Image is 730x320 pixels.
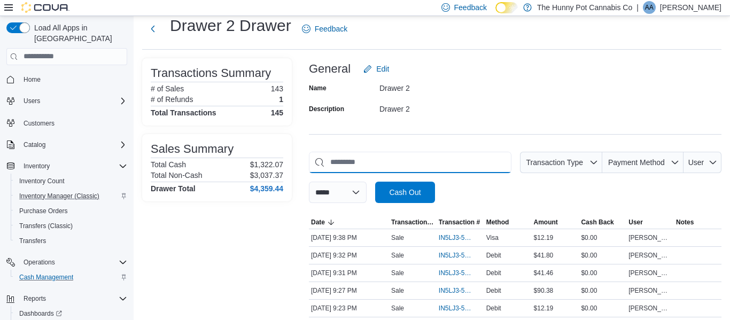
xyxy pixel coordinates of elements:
p: 143 [271,84,283,93]
span: Transfers (Classic) [15,220,127,232]
a: Purchase Orders [15,205,72,217]
button: Operations [19,256,59,269]
button: Reports [19,292,50,305]
span: Dashboards [15,307,127,320]
button: Transaction # [437,216,484,229]
button: Transaction Type [389,216,437,229]
p: $3,037.37 [250,171,283,179]
span: [PERSON_NAME] [628,286,672,295]
span: Inventory Count [19,177,65,185]
span: Customers [19,116,127,129]
span: Cash Management [19,273,73,282]
span: Feedback [454,2,487,13]
button: Amount [532,216,579,229]
p: [PERSON_NAME] [660,1,721,14]
div: $0.00 [579,231,626,244]
span: Purchase Orders [15,205,127,217]
div: Drawer 2 [379,80,523,92]
input: This is a search bar. As you type, the results lower in the page will automatically filter. [309,152,511,173]
span: Operations [19,256,127,269]
span: AA [645,1,654,14]
span: [PERSON_NAME] [628,251,672,260]
span: User [688,158,704,167]
button: User [626,216,674,229]
span: Inventory Count [15,175,127,188]
span: Debit [486,286,501,295]
a: Transfers (Classic) [15,220,77,232]
span: Home [24,75,41,84]
span: Dark Mode [495,13,496,14]
a: Cash Management [15,271,77,284]
span: Edit [376,64,389,74]
span: Payment Method [608,158,665,167]
span: Transaction # [439,218,480,227]
span: User [628,218,643,227]
span: Transfers [15,235,127,247]
div: Drawer 2 [379,100,523,113]
a: Transfers [15,235,50,247]
label: Name [309,84,327,92]
a: Dashboards [15,307,66,320]
button: Users [2,93,131,108]
div: $0.00 [579,302,626,315]
h4: Total Transactions [151,108,216,117]
span: Transaction Type [526,158,583,167]
span: $12.19 [534,304,554,313]
span: Inventory [24,162,50,170]
span: Date [311,218,325,227]
span: IN5LJ3-5951802 [439,269,471,277]
span: Feedback [315,24,347,34]
p: 1 [279,95,283,104]
h4: $4,359.44 [250,184,283,193]
span: [PERSON_NAME] [628,233,672,242]
span: Operations [24,258,55,267]
div: Arvin Ayala [643,1,656,14]
div: $0.00 [579,249,626,262]
a: Inventory Manager (Classic) [15,190,104,202]
span: Notes [676,218,694,227]
div: [DATE] 9:38 PM [309,231,389,244]
button: Users [19,95,44,107]
button: Cash Out [375,182,435,203]
button: Edit [359,58,393,80]
span: Cash Out [389,187,421,198]
span: Transaction Type [391,218,434,227]
span: IN5LJ3-5951732 [439,304,471,313]
p: Sale [391,233,404,242]
button: Notes [674,216,721,229]
p: Sale [391,251,404,260]
img: Cova [21,2,69,13]
span: Users [24,97,40,105]
button: Transfers (Classic) [11,218,131,233]
span: Catalog [24,141,45,149]
span: [PERSON_NAME] [628,304,672,313]
span: IN5LJ3-5951814 [439,251,471,260]
span: IN5LJ3-5951761 [439,286,471,295]
span: Amount [534,218,558,227]
span: Debit [486,251,501,260]
button: IN5LJ3-5951761 [439,284,482,297]
p: Sale [391,286,404,295]
span: Debit [486,304,501,313]
span: $12.19 [534,233,554,242]
h1: Drawer 2 Drawer [170,15,291,36]
button: Payment Method [602,152,684,173]
span: $41.46 [534,269,554,277]
a: Home [19,73,45,86]
span: Reports [24,294,46,303]
button: Operations [2,255,131,270]
button: Customers [2,115,131,130]
button: Inventory [19,160,54,173]
button: IN5LJ3-5951732 [439,302,482,315]
span: $90.38 [534,286,554,295]
span: Visa [486,233,499,242]
button: User [684,152,721,173]
div: $0.00 [579,267,626,279]
span: Dashboards [19,309,62,318]
h6: Total Non-Cash [151,171,203,179]
button: IN5LJ3-5951802 [439,267,482,279]
div: [DATE] 9:32 PM [309,249,389,262]
span: Transfers (Classic) [19,222,73,230]
span: IN5LJ3-5951858 [439,233,471,242]
a: Customers [19,117,59,130]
